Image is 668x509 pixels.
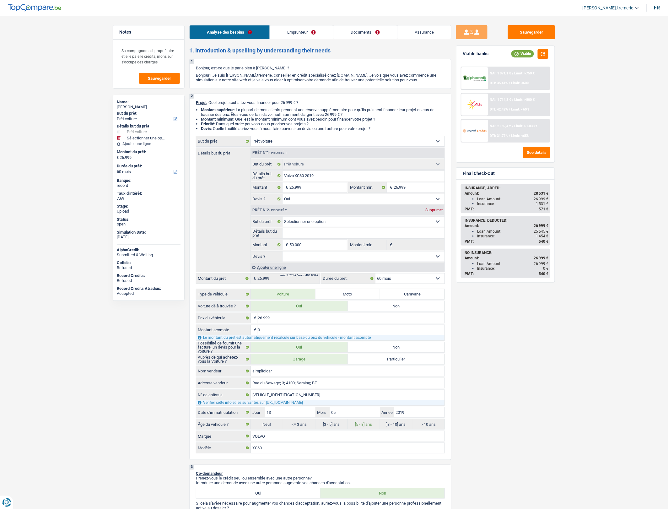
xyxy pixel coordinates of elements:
[543,266,548,271] span: 0 €
[117,260,180,265] div: Cofidis:
[251,217,283,227] label: But du prêt
[117,204,180,209] div: Stage:
[578,3,639,13] a: [PERSON_NAME].tremerie
[321,273,375,284] label: Durée du prêt:
[117,164,179,169] label: Durée du prêt:
[509,107,510,111] span: /
[424,208,444,212] div: Supprimer
[348,240,387,250] label: Montant min.
[333,25,397,39] a: Documents
[251,273,257,284] span: €
[201,122,445,126] li: : Dans quel ordre pouvons-nous prioriser vos projets ?
[512,71,514,75] span: /
[196,100,445,105] p: : Quel projet souhaitez-vous financer pour 26 999 € ?
[117,222,180,227] div: open
[117,155,119,160] span: €
[387,240,394,250] span: €
[280,274,318,277] div: min: 3.701 € / max: 400.000 €
[251,151,288,155] div: Prêt n°1
[251,228,283,238] label: Détails but du prêt
[201,126,211,131] span: Devis
[201,117,233,122] strong: Montant minimum
[251,194,283,204] label: Devis ?
[512,98,514,102] span: /
[348,301,445,311] label: Non
[196,481,445,485] p: Introduire une demande avec une autre personne augmente vos chances d'acceptation.
[196,488,321,498] label: Oui
[348,182,387,192] label: Montant min.
[251,171,283,181] label: Détails but du prêt
[196,471,223,476] span: Co-demandeur
[201,126,445,131] li: : Quelle facilité auriez-vous à nous faire parvenir un devis ou une facture pour votre projet ?
[315,407,330,417] label: Mois
[490,124,511,128] span: NAI: 2 189,4 €
[117,183,180,188] div: record
[117,286,180,291] div: Record Credits Atradius:
[477,234,548,238] div: Insurance:
[283,240,289,250] span: €
[523,147,550,158] button: See details
[196,313,251,323] label: Prix du véhicule
[534,191,548,196] span: 28 531 €
[583,5,633,11] span: [PERSON_NAME].tremerie
[196,100,207,105] span: Projet
[465,251,548,255] div: NO INSURANCE:
[477,197,548,201] div: Loan Amount:
[509,134,510,138] span: /
[117,209,180,214] div: Upload
[511,134,530,138] span: Limit: <65%
[196,273,251,284] label: Montant du prêt
[117,278,180,283] div: Refused
[387,182,394,192] span: €
[196,136,251,146] label: But du prêt
[117,265,180,270] div: Refused
[514,98,535,102] span: Limit: >800 €
[117,217,180,222] div: Status:
[283,419,315,429] label: <= 3 ans
[463,171,495,176] div: Final Check-Out
[251,182,283,192] label: Montant
[251,263,444,272] div: Ajouter une ligne
[348,419,380,429] label: ]5 - 8] ans
[463,125,486,137] img: Record Credits
[536,202,548,206] span: 1 531 €
[196,476,445,481] p: Prenez-vous le crédit seul ou ensemble avec une autre personne?
[117,149,179,154] label: Montant du prêt:
[477,266,548,271] div: Insurance:
[511,81,530,85] span: Limit: <60%
[117,124,180,129] div: Détails but du prêt
[534,197,548,201] span: 26 999 €
[196,342,251,352] label: Possibilité de fournir une facture, un devis pour la voiture ?
[201,107,234,112] strong: Montant supérieur
[190,465,194,470] div: 3
[465,239,548,244] div: PMT:
[251,407,265,417] label: Jour
[251,208,288,212] div: Prêt n°2
[251,419,283,429] label: Neuf
[539,207,548,211] span: 571 €
[148,76,171,80] span: Sauvegarder
[490,81,508,85] span: DTI: 35.41%
[397,25,451,39] a: Assurance
[490,71,511,75] span: NAI: 1 871,1 €
[490,134,508,138] span: DTI: 31.77%
[117,178,180,183] div: Banque:
[196,431,251,441] label: Marque
[139,73,180,84] button: Sauvegarder
[539,239,548,244] span: 540 €
[380,419,412,429] label: ]8 - 10] ans
[196,407,251,417] label: Date d'immatriculation
[201,107,445,117] li: : La plupart de mes clients prennent une réserve supplémentaire pour qu'ils puissent financer leu...
[465,186,548,190] div: INSURANCE, ADDED:
[201,122,214,126] strong: Priorité
[463,51,488,57] div: Viable banks
[196,325,251,335] label: Montant acompte
[117,191,180,196] div: Taux d'intérêt:
[465,272,548,276] div: PMT:
[119,30,178,35] h5: Notes
[196,443,251,453] label: Modèle
[251,325,258,335] span: €
[251,378,444,388] input: Sélectionnez votre adresse dans la barre de recherche
[251,342,348,352] label: Oui
[465,207,548,211] div: PMT:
